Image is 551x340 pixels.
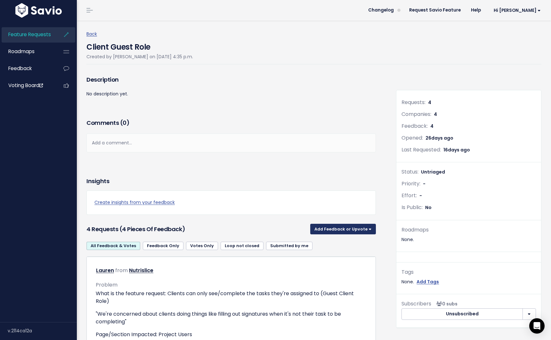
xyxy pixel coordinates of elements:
span: Opened: [401,134,423,142]
span: Changelog [368,8,394,12]
div: None. [401,236,536,244]
a: Request Savio Feature [404,5,466,15]
a: Feedback Only [143,242,183,250]
span: Subscribers [401,300,431,307]
span: Effort: [401,192,417,199]
span: Feedback: [401,122,428,130]
span: - [419,192,422,199]
p: "We're concerned about clients doing things like filling out signatures when it's not their task ... [96,310,367,326]
span: Untriaged [421,169,445,175]
span: 4 [434,111,437,117]
div: None. [401,278,536,286]
a: Hi [PERSON_NAME] [486,5,546,15]
h3: Insights [86,177,109,186]
span: Companies: [401,110,431,118]
span: Status: [401,168,418,175]
button: Add Feedback or Upvote [310,224,376,234]
a: Lauren [96,267,114,274]
span: days ago [431,135,453,141]
span: Feedback [8,65,32,72]
span: days ago [448,147,470,153]
span: Roadmaps [8,48,35,55]
a: All Feedback & Votes [86,242,140,250]
h3: 4 Requests (4 pieces of Feedback) [86,225,308,234]
div: v.2114ca12a [8,322,77,339]
p: No description yet. [86,90,376,98]
span: Hi [PERSON_NAME] [494,8,541,13]
span: 26 [425,135,453,141]
div: Roadmaps [401,225,536,235]
div: Tags [401,268,536,277]
img: logo-white.9d6f32f41409.svg [14,3,63,18]
div: Open Intercom Messenger [529,318,545,334]
a: Feature Requests [2,27,53,42]
span: - [423,181,425,187]
span: Feature Requests [8,31,51,38]
a: Submitted by me [266,242,312,250]
span: Requests: [401,99,425,106]
a: Help [466,5,486,15]
span: Last Requested: [401,146,441,153]
h3: Comments ( ) [86,118,376,127]
span: 4 [428,99,431,106]
a: Roadmaps [2,44,53,59]
span: <p><strong>Subscribers</strong><br><br> No subscribers yet<br> </p> [434,301,458,307]
span: from [115,267,128,274]
h4: Client Guest Role [86,38,193,53]
a: Feedback [2,61,53,76]
a: Create insights from your feedback [94,198,368,206]
a: Back [86,31,97,37]
a: Votes Only [186,242,218,250]
a: Nutrislice [129,267,153,274]
span: 4 [430,123,434,129]
button: Unsubscribed [401,308,523,320]
a: Add Tags [417,278,439,286]
h3: Description [86,75,376,84]
p: What is the feature request: Clients can only see/complete the tasks they're assigned to (Guest C... [96,290,367,305]
span: 0 [123,119,126,127]
span: No [425,204,432,211]
span: 16 [443,147,470,153]
span: Created by [PERSON_NAME] on [DATE] 4:35 p.m. [86,53,193,60]
span: Voting Board [8,82,43,89]
div: Add a comment... [86,134,376,152]
a: Loop not closed [221,242,263,250]
span: Problem [96,281,117,288]
p: Page/Section Impacted: Project Users [96,331,367,338]
span: Priority: [401,180,420,187]
span: Is Public: [401,204,423,211]
a: Voting Board [2,78,53,93]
